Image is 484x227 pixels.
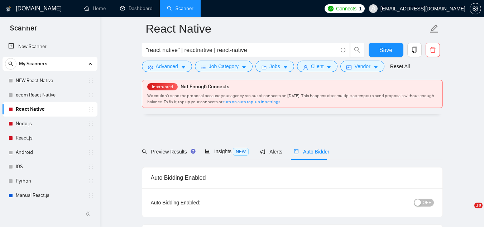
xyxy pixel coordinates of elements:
[294,149,299,154] span: robot
[190,148,196,155] div: Tooltip anchor
[84,5,106,11] a: homeHome
[88,164,94,170] span: holder
[85,210,92,217] span: double-left
[88,107,94,112] span: holder
[408,47,421,53] span: copy
[255,61,294,72] button: folderJobscaret-down
[148,65,153,70] span: setting
[16,117,84,131] a: Node.js
[142,149,193,155] span: Preview Results
[16,88,84,102] a: ecom React Native
[373,65,378,70] span: caret-down
[460,203,477,220] iframe: Intercom live chat
[328,6,334,11] img: upwork-logo.png
[283,65,288,70] span: caret-down
[369,43,403,57] button: Save
[16,74,84,88] a: NEW React Native
[350,47,364,53] span: search
[205,149,210,154] span: area-chart
[340,61,384,72] button: idcardVendorcaret-down
[181,84,229,90] span: Not Enough Connects
[16,160,84,174] a: IOS
[142,61,192,72] button: settingAdvancedcaret-down
[407,43,422,57] button: copy
[5,61,16,66] span: search
[88,92,94,98] span: holder
[326,65,331,70] span: caret-down
[470,6,481,11] a: setting
[88,121,94,127] span: holder
[430,24,439,33] span: edit
[167,5,193,11] a: searchScanner
[262,65,267,70] span: folder
[260,149,282,155] span: Alerts
[201,65,206,70] span: bars
[88,78,94,84] span: holder
[88,193,94,198] span: holder
[16,131,84,145] a: React.js
[350,43,364,57] button: search
[346,65,351,70] span: idcard
[120,5,153,11] a: dashboardDashboard
[390,62,410,70] a: Reset All
[474,203,483,208] span: 10
[5,58,16,70] button: search
[147,93,434,104] span: We couldn’t send the proposal because your agency ran out of connects on [DATE]. This happens aft...
[88,150,94,155] span: holder
[3,39,97,54] li: New Scanner
[195,61,253,72] button: barsJob Categorycaret-down
[181,65,186,70] span: caret-down
[16,102,84,117] a: React Native
[269,62,280,70] span: Jobs
[156,62,178,70] span: Advanced
[336,5,358,13] span: Connects:
[426,47,440,53] span: delete
[241,65,246,70] span: caret-down
[6,3,11,15] img: logo
[233,148,249,156] span: NEW
[371,6,376,11] span: user
[426,43,440,57] button: delete
[354,62,370,70] span: Vendor
[142,149,147,154] span: search
[209,62,239,70] span: Job Category
[146,46,337,55] input: Search Freelance Jobs...
[379,46,392,55] span: Save
[311,62,324,70] span: Client
[19,57,47,71] span: My Scanners
[470,3,481,14] button: setting
[88,135,94,141] span: holder
[16,174,84,188] a: Python
[423,199,431,207] span: OFF
[260,149,265,154] span: notification
[359,5,362,13] span: 1
[297,61,338,72] button: userClientcaret-down
[294,149,329,155] span: Auto Bidder
[151,199,245,207] div: Auto Bidding Enabled:
[88,178,94,184] span: holder
[16,145,84,160] a: Android
[303,65,308,70] span: user
[341,48,345,52] span: info-circle
[146,20,428,38] input: Scanner name...
[4,23,43,38] span: Scanner
[150,84,175,89] span: Interrupted
[205,148,249,154] span: Insights
[223,99,282,104] a: turn on auto top-up in settings.
[8,39,92,54] a: New Scanner
[151,167,434,188] div: Auto Bidding Enabled
[16,188,84,203] a: Manual React.js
